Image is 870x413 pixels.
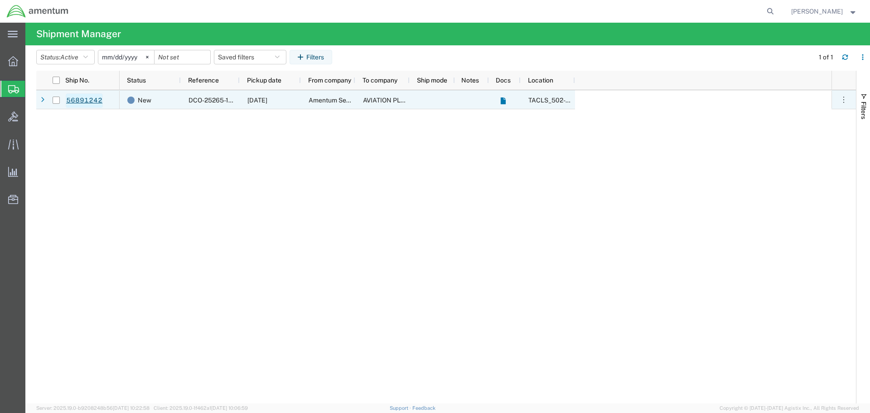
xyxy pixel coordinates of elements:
[6,5,69,18] img: logo
[188,77,219,84] span: Reference
[791,6,843,16] span: Mark Kreutzer
[819,53,835,62] div: 1 of 1
[247,77,281,84] span: Pickup date
[155,50,210,64] input: Not set
[60,53,78,61] span: Active
[138,91,151,110] span: New
[127,77,146,84] span: Status
[113,405,150,411] span: [DATE] 10:22:58
[860,102,867,119] span: Filters
[98,50,154,64] input: Not set
[362,77,397,84] span: To company
[36,405,150,411] span: Server: 2025.19.0-b9208248b56
[65,77,89,84] span: Ship No.
[496,77,511,84] span: Docs
[214,50,286,64] button: Saved filters
[417,77,447,84] span: Ship mode
[528,77,553,84] span: Location
[308,77,351,84] span: From company
[363,97,422,104] span: AVIATION PLUS INC
[290,50,332,64] button: Filters
[390,405,412,411] a: Support
[188,97,249,104] span: DCO-25265-168456
[36,50,95,64] button: Status:Active
[211,405,248,411] span: [DATE] 10:06:59
[528,97,698,104] span: TACLS_502-Lincoln, NE
[247,97,267,104] span: 09/22/2025
[720,404,859,412] span: Copyright © [DATE]-[DATE] Agistix Inc., All Rights Reserved
[309,97,377,104] span: Amentum Services, Inc.
[791,6,858,17] button: [PERSON_NAME]
[412,405,435,411] a: Feedback
[154,405,248,411] span: Client: 2025.19.0-1f462a1
[461,77,479,84] span: Notes
[36,23,121,45] h4: Shipment Manager
[66,93,103,108] a: 56891242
